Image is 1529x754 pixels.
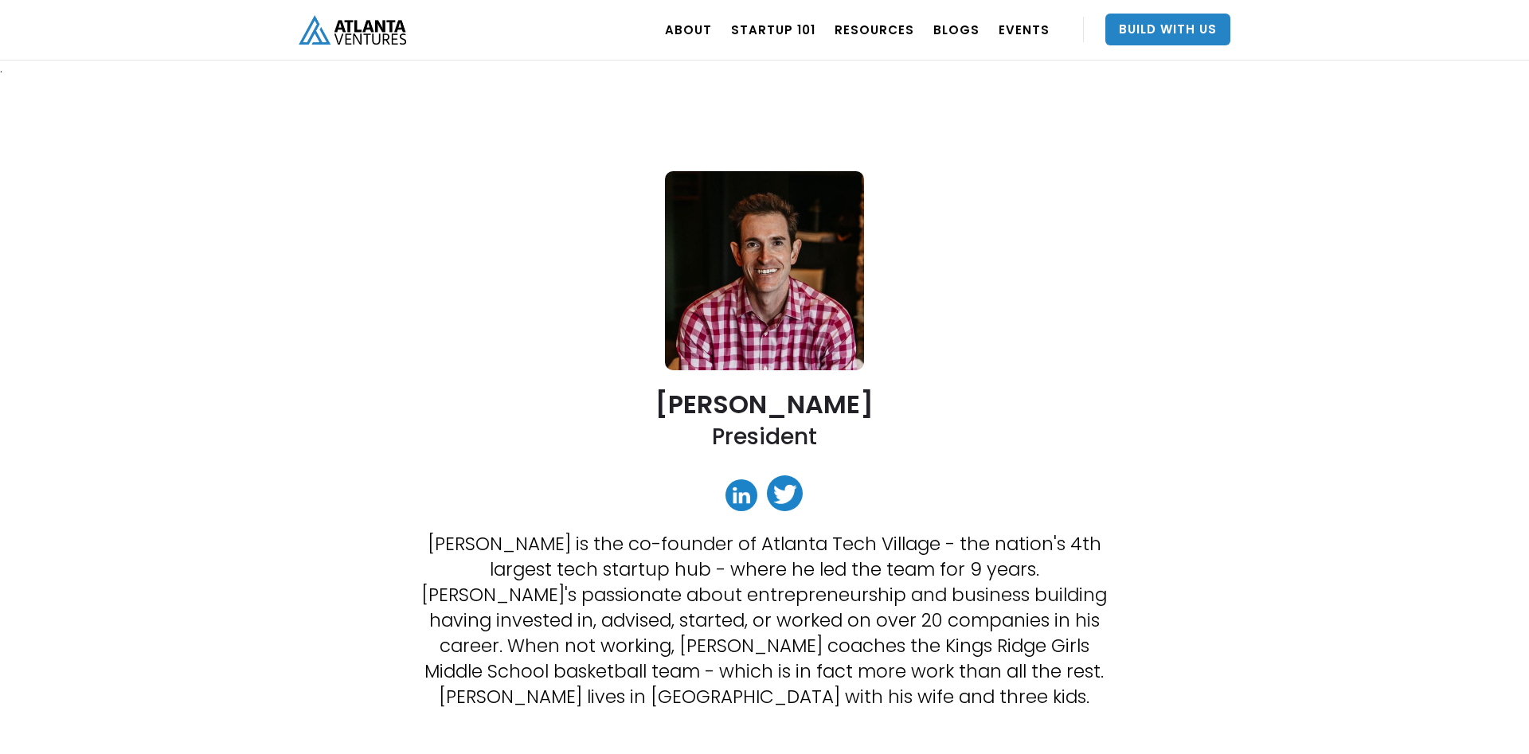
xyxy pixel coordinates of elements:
a: RESOURCES [835,7,914,52]
a: EVENTS [999,7,1050,52]
p: [PERSON_NAME] is the co-founder of Atlanta Tech Village - the nation's 4th largest tech startup h... [410,531,1119,709]
a: Build With Us [1105,14,1230,45]
h2: President [712,422,817,451]
a: BLOGS [933,7,980,52]
a: Startup 101 [731,7,815,52]
a: ABOUT [665,7,712,52]
h2: [PERSON_NAME] [655,390,874,418]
